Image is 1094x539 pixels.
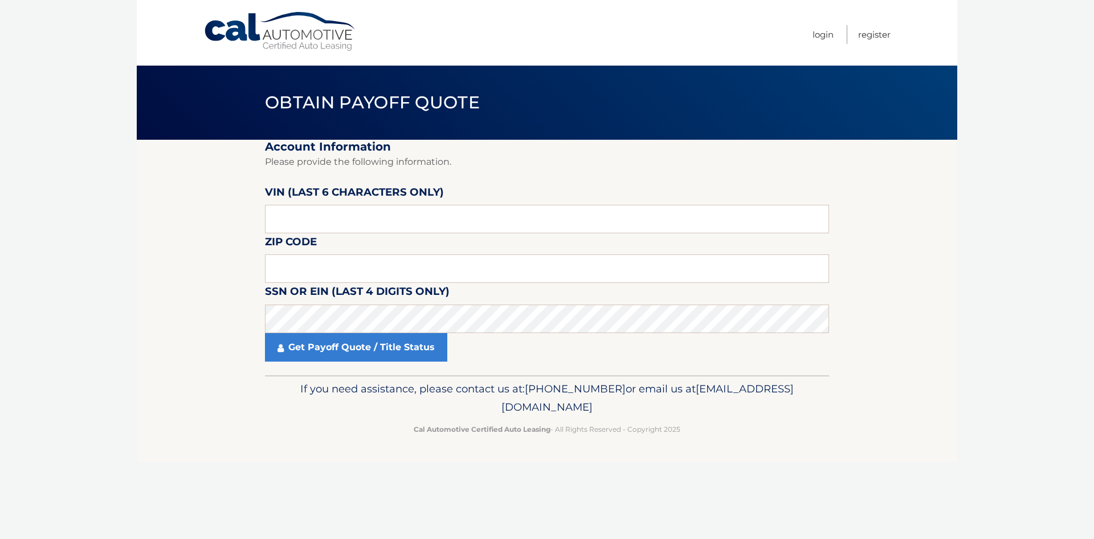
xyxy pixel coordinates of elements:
a: Login [813,25,834,44]
label: VIN (last 6 characters only) [265,184,444,205]
span: Obtain Payoff Quote [265,92,480,113]
span: [PHONE_NUMBER] [525,382,626,395]
a: Get Payoff Quote / Title Status [265,333,447,362]
p: If you need assistance, please contact us at: or email us at [272,380,822,416]
p: - All Rights Reserved - Copyright 2025 [272,423,822,435]
p: Please provide the following information. [265,154,829,170]
a: Register [858,25,891,44]
h2: Account Information [265,140,829,154]
label: SSN or EIN (last 4 digits only) [265,283,450,304]
a: Cal Automotive [203,11,357,52]
label: Zip Code [265,233,317,254]
strong: Cal Automotive Certified Auto Leasing [414,425,550,433]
